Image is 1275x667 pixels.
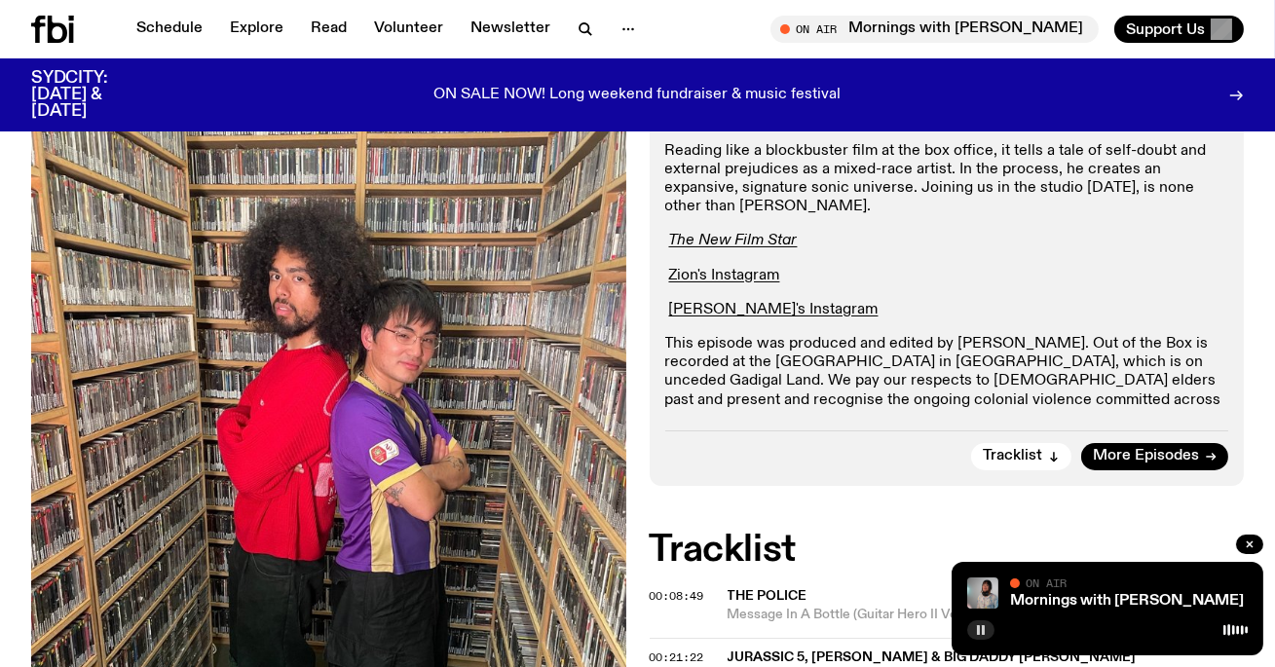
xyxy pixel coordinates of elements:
a: The New Film Star [669,233,798,248]
span: Tracklist [983,449,1042,463]
span: Support Us [1126,20,1205,38]
span: More Episodes [1093,449,1199,463]
a: Explore [218,16,295,43]
span: Message In A Bottle (Guitar Hero II Version) [728,606,1245,624]
button: 00:08:49 [650,591,704,602]
a: Newsletter [459,16,562,43]
img: Kana Frazer is smiling at the camera with her head tilted slightly to her left. She wears big bla... [967,577,998,609]
h2: Tracklist [650,533,1245,568]
span: Jurassic 5, [PERSON_NAME] & Big Daddy [PERSON_NAME] [728,650,1137,664]
span: The Police [728,589,807,603]
p: ON SALE NOW! Long weekend fundraiser & music festival [434,87,842,104]
h3: SYDCITY: [DATE] & [DATE] [31,70,156,120]
span: 00:08:49 [650,588,704,604]
p: Reading like a blockbuster film at the box office, it tells a tale of self-doubt and external pre... [665,142,1229,217]
a: More Episodes [1081,443,1228,470]
button: 00:21:22 [650,652,704,663]
p: This episode was produced and edited by [PERSON_NAME]. Out of the Box is recorded at the [GEOGRAP... [665,335,1229,447]
button: Tracklist [971,443,1071,470]
a: Mornings with [PERSON_NAME] [1010,593,1244,609]
span: On Air [1026,576,1067,589]
button: On AirMornings with [PERSON_NAME] [770,16,1099,43]
a: Read [299,16,358,43]
a: Volunteer [362,16,455,43]
a: [PERSON_NAME]'s Instagram [669,302,879,317]
span: 00:21:22 [650,649,704,665]
button: Support Us [1114,16,1244,43]
a: Zion's Instagram [669,268,780,283]
a: Schedule [125,16,214,43]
